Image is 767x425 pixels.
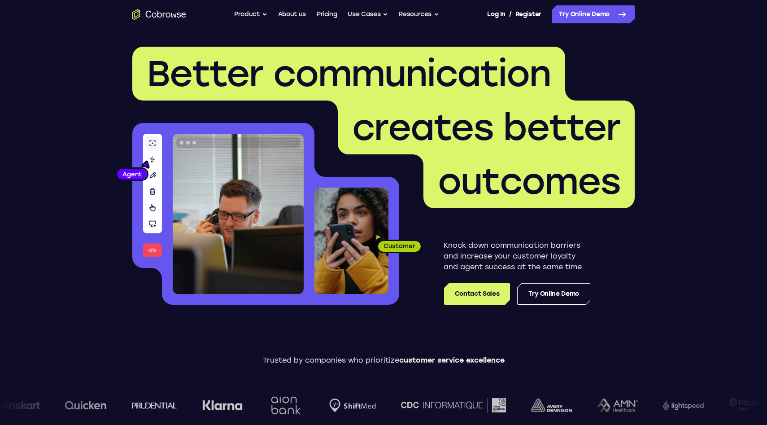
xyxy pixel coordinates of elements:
[278,5,306,23] a: About us
[257,387,293,424] img: Aion Bank
[517,283,590,305] a: Try Online Demo
[352,106,620,149] span: creates better
[586,399,627,412] img: AMN Healthcare
[444,240,590,272] p: Knock down communication barriers and increase your customer loyalty and agent success at the sam...
[348,5,388,23] button: Use Cases
[444,283,510,305] a: Contact Sales
[487,5,505,23] a: Log In
[318,399,365,412] img: Shiftmed
[438,160,620,203] span: outcomes
[314,188,388,294] img: A customer holding their phone
[234,5,267,23] button: Product
[192,400,232,411] img: Klarna
[399,5,439,23] button: Resources
[515,5,541,23] a: Register
[520,399,561,412] img: avery-dennison
[552,5,635,23] a: Try Online Demo
[121,402,166,409] img: prudential
[390,398,495,412] img: CDC Informatique
[147,52,551,95] span: Better communication
[399,356,505,364] span: customer service excellence
[173,134,304,294] img: A customer support agent talking on the phone
[509,9,512,20] span: /
[317,5,337,23] a: Pricing
[132,9,186,20] a: Go to the home page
